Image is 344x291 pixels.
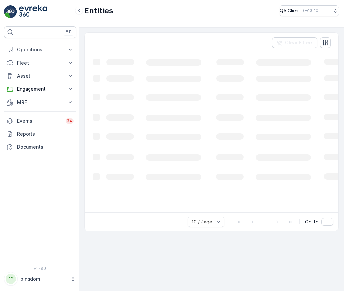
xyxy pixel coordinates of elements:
[17,86,63,92] p: Engagement
[4,272,76,286] button: PPpingdom
[17,47,63,53] p: Operations
[4,69,76,83] button: Asset
[280,8,300,14] p: QA Client
[17,99,63,106] p: MRF
[84,6,113,16] p: Entities
[4,127,76,141] a: Reports
[20,276,67,282] p: pingdom
[17,131,74,137] p: Reports
[4,5,17,18] img: logo
[285,39,314,46] p: Clear Filters
[4,267,76,271] span: v 1.49.3
[4,114,76,127] a: Events34
[67,118,72,124] p: 34
[303,8,320,13] p: ( +03:00 )
[4,141,76,154] a: Documents
[6,274,16,284] div: PP
[4,83,76,96] button: Engagement
[17,60,63,66] p: Fleet
[17,73,63,79] p: Asset
[4,43,76,56] button: Operations
[4,56,76,69] button: Fleet
[272,37,317,48] button: Clear Filters
[4,96,76,109] button: MRF
[17,118,62,124] p: Events
[280,5,339,16] button: QA Client(+03:00)
[17,144,74,150] p: Documents
[305,219,319,225] span: Go To
[19,5,47,18] img: logo_light-DOdMpM7g.png
[65,29,72,35] p: ⌘B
